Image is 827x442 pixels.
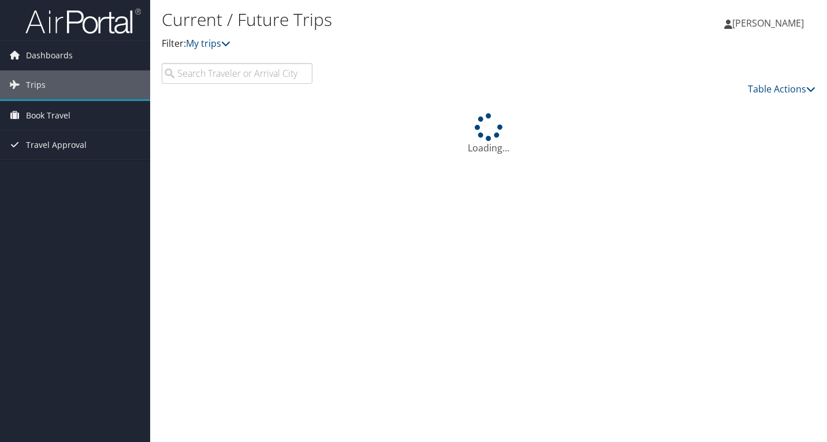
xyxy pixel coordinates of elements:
span: Book Travel [26,101,70,130]
a: [PERSON_NAME] [724,6,815,40]
input: Search Traveler or Arrival City [162,63,312,84]
div: Loading... [162,113,815,155]
a: Table Actions [748,83,815,95]
span: Trips [26,70,46,99]
span: Dashboards [26,41,73,70]
img: airportal-logo.png [25,8,141,35]
h1: Current / Future Trips [162,8,598,32]
p: Filter: [162,36,598,51]
span: [PERSON_NAME] [732,17,804,29]
span: Travel Approval [26,131,87,159]
a: My trips [186,37,230,50]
